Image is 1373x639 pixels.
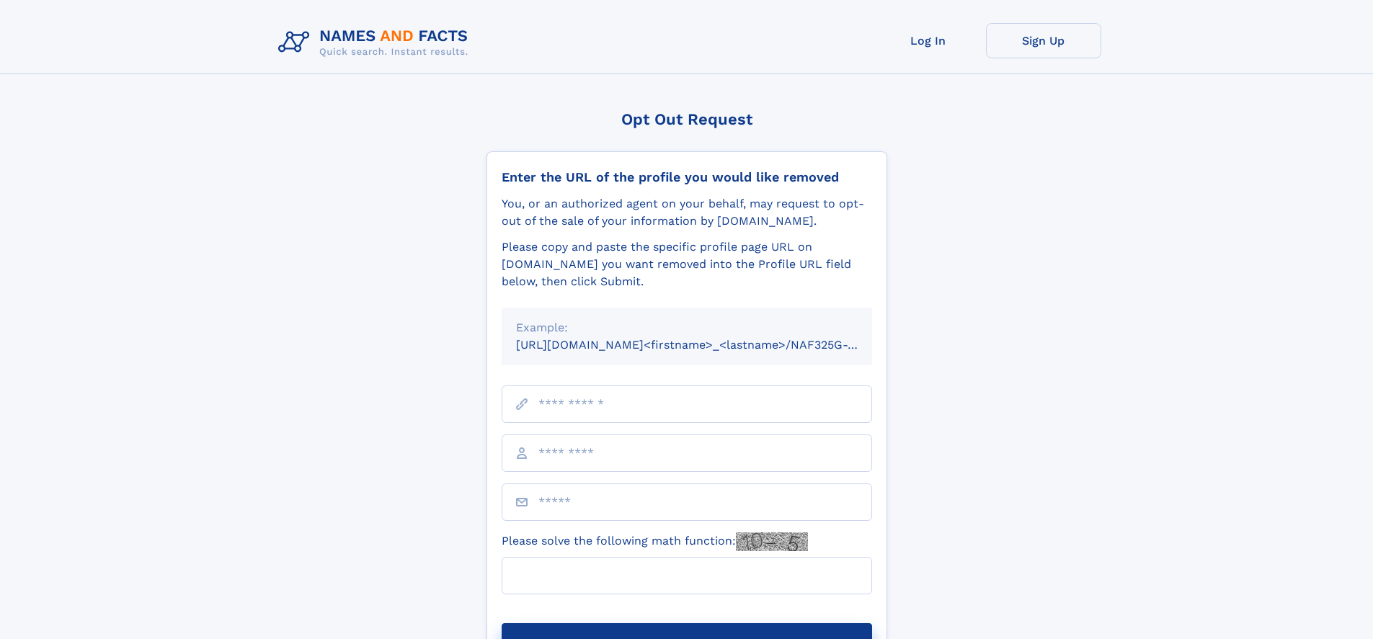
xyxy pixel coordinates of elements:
[516,338,899,352] small: [URL][DOMAIN_NAME]<firstname>_<lastname>/NAF325G-xxxxxxxx
[486,110,887,128] div: Opt Out Request
[502,169,872,185] div: Enter the URL of the profile you would like removed
[986,23,1101,58] a: Sign Up
[502,195,872,230] div: You, or an authorized agent on your behalf, may request to opt-out of the sale of your informatio...
[516,319,858,336] div: Example:
[502,238,872,290] div: Please copy and paste the specific profile page URL on [DOMAIN_NAME] you want removed into the Pr...
[871,23,986,58] a: Log In
[502,532,808,551] label: Please solve the following math function:
[272,23,480,62] img: Logo Names and Facts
